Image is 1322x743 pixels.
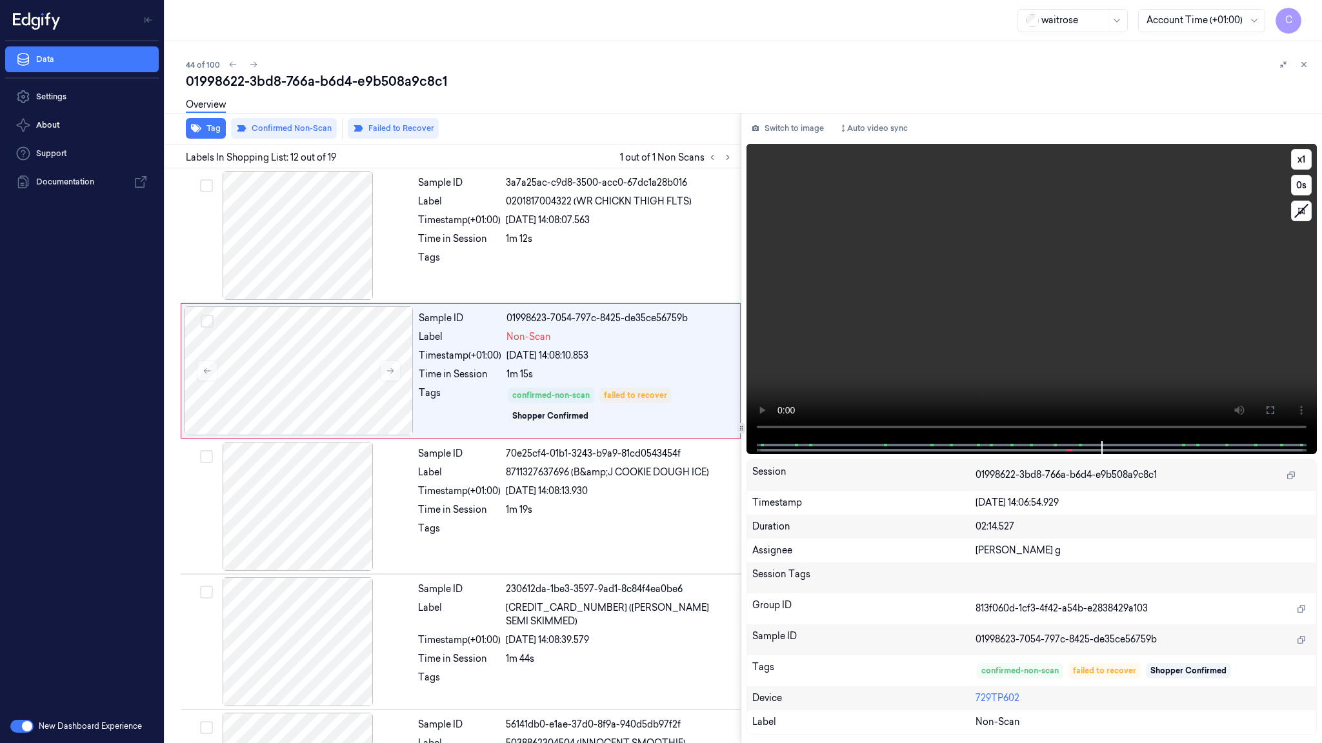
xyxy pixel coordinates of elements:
div: Shopper Confirmed [512,410,588,422]
span: 0201817004322 (WR CHICKN THIGH FLTS) [506,195,692,208]
div: [DATE] 14:08:13.930 [506,484,733,498]
button: x1 [1291,149,1312,170]
span: 44 of 100 [186,59,220,70]
div: Label [752,715,976,729]
div: Label [418,466,501,479]
button: Switch to image [746,118,829,139]
span: [CREDIT_CARD_NUMBER] ([PERSON_NAME] SEMI SKIMMED) [506,601,733,628]
div: Timestamp [752,496,976,510]
div: Tags [418,251,501,272]
button: Select row [200,586,213,599]
a: Overview [186,98,226,113]
div: Time in Session [418,652,501,666]
button: Select row [200,179,213,192]
div: Tags [418,671,501,691]
div: Sample ID [418,582,501,596]
span: Non-Scan [506,330,551,344]
div: Device [752,691,976,705]
div: Label [418,195,501,208]
div: 1m 15s [506,368,732,381]
div: failed to recover [1073,665,1136,677]
div: Tags [419,386,501,425]
div: Timestamp (+01:00) [418,633,501,647]
div: Assignee [752,544,976,557]
div: Label [418,601,501,628]
span: 1 out of 1 Non Scans [620,150,736,165]
div: Shopper Confirmed [1150,665,1227,677]
div: Time in Session [418,232,501,246]
div: [DATE] 14:08:10.853 [506,349,732,362]
div: Timestamp (+01:00) [419,349,501,362]
button: Select row [201,315,214,328]
button: C [1276,8,1301,34]
div: 1m 19s [506,503,733,517]
span: 813f060d-1cf3-4f42-a54b-e2838429a103 [976,602,1148,615]
button: Auto video sync [834,118,913,139]
div: confirmed-non-scan [512,390,590,401]
div: [PERSON_NAME] g [976,544,1311,557]
div: Group ID [752,599,976,619]
a: Settings [5,84,159,110]
div: Sample ID [418,176,501,190]
button: Tag [186,118,226,139]
div: Label [419,330,501,344]
div: [DATE] 14:08:07.563 [506,213,733,227]
div: Sample ID [419,312,501,325]
span: Labels In Shopping List: 12 out of 19 [186,151,336,164]
div: 70e25cf4-01b1-3243-b9a9-81cd0543454f [506,447,733,461]
div: failed to recover [604,390,667,401]
span: 01998622-3bd8-766a-b6d4-e9b508a9c8c1 [976,468,1157,482]
div: 230612da-1be3-3597-9ad1-8c84f4ea0be6 [506,582,733,596]
button: 0s [1291,175,1312,195]
div: Session [752,465,976,486]
div: Sample ID [752,629,976,650]
div: 02:14.527 [976,520,1311,533]
button: Failed to Recover [348,118,439,139]
a: Documentation [5,169,159,195]
div: 1m 12s [506,232,733,246]
a: Data [5,46,159,72]
div: [DATE] 14:08:39.579 [506,633,733,647]
div: Timestamp (+01:00) [418,213,501,227]
a: Support [5,141,159,166]
div: Timestamp (+01:00) [418,484,501,498]
button: About [5,112,159,138]
span: Non-Scan [976,715,1020,729]
div: 56141db0-e1ae-37d0-8f9a-940d5db97f2f [506,718,733,731]
button: Toggle Navigation [138,10,159,30]
div: [DATE] 14:06:54.929 [976,496,1311,510]
div: 01998623-7054-797c-8425-de35ce56759b [506,312,732,325]
span: 01998623-7054-797c-8425-de35ce56759b [976,633,1157,646]
div: Duration [752,520,976,533]
button: Confirmed Non-Scan [231,118,337,139]
button: Select row [200,450,213,463]
div: Time in Session [419,368,501,381]
div: 3a7a25ac-c9d8-3500-acc0-67dc1a28b016 [506,176,733,190]
div: confirmed-non-scan [981,665,1059,677]
div: 01998622-3bd8-766a-b6d4-e9b508a9c8c1 [186,72,1312,90]
div: 1m 44s [506,652,733,666]
div: Sample ID [418,718,501,731]
span: 8711327637696 (B&amp;J COOKIE DOUGH ICE) [506,466,709,479]
div: Tags [418,522,501,542]
div: 729TP602 [976,691,1311,705]
div: Sample ID [418,447,501,461]
div: Time in Session [418,503,501,517]
div: Session Tags [752,568,976,588]
button: Select row [200,721,213,734]
div: Tags [752,660,976,681]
